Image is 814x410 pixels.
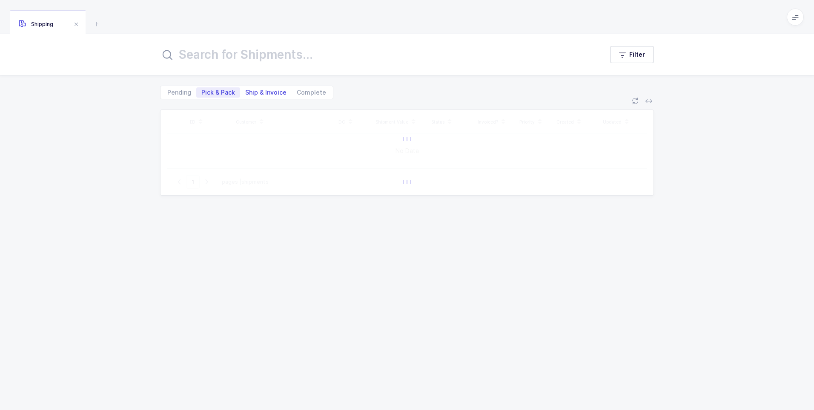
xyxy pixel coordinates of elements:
[297,90,326,95] span: Complete
[160,44,593,65] input: Search for Shipments...
[610,46,654,63] button: Filter
[245,90,287,95] span: Ship & Invoice
[629,50,645,59] span: Filter
[201,90,235,95] span: Pick & Pack
[19,21,53,27] span: Shipping
[167,90,191,95] span: Pending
